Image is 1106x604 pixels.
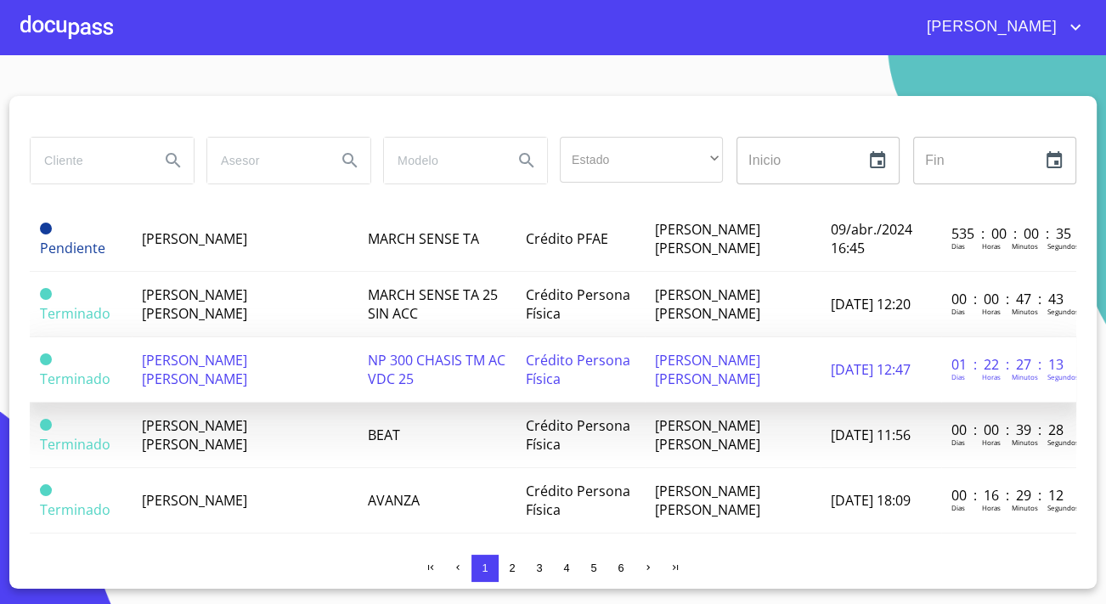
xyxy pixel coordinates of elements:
[526,482,630,519] span: Crédito Persona Física
[655,285,760,323] span: [PERSON_NAME] [PERSON_NAME]
[982,241,1001,251] p: Horas
[526,285,630,323] span: Crédito Persona Física
[951,307,965,316] p: Dias
[1012,307,1038,316] p: Minutos
[31,138,146,183] input: search
[563,562,569,574] span: 4
[40,304,110,323] span: Terminado
[590,562,596,574] span: 5
[982,503,1001,512] p: Horas
[142,285,247,323] span: [PERSON_NAME] [PERSON_NAME]
[914,14,1086,41] button: account of current user
[655,220,760,257] span: [PERSON_NAME] [PERSON_NAME]
[951,355,1066,374] p: 01 : 22 : 27 : 13
[831,220,912,257] span: 09/abr./2024 16:45
[1047,437,1079,447] p: Segundos
[951,437,965,447] p: Dias
[831,295,911,313] span: [DATE] 12:20
[553,555,580,582] button: 4
[142,229,247,248] span: [PERSON_NAME]
[580,555,607,582] button: 5
[40,239,105,257] span: Pendiente
[951,290,1066,308] p: 00 : 00 : 47 : 43
[982,437,1001,447] p: Horas
[951,241,965,251] p: Dias
[526,555,553,582] button: 3
[1047,372,1079,381] p: Segundos
[1047,307,1079,316] p: Segundos
[831,360,911,379] span: [DATE] 12:47
[40,435,110,454] span: Terminado
[1012,241,1038,251] p: Minutos
[368,491,420,510] span: AVANZA
[368,426,400,444] span: BEAT
[526,229,608,248] span: Crédito PFAE
[536,562,542,574] span: 3
[982,372,1001,381] p: Horas
[330,140,370,181] button: Search
[914,14,1065,41] span: [PERSON_NAME]
[526,351,630,388] span: Crédito Persona Física
[142,491,247,510] span: [PERSON_NAME]
[368,229,479,248] span: MARCH SENSE TA
[40,288,52,300] span: Terminado
[384,138,499,183] input: search
[482,562,488,574] span: 1
[655,416,760,454] span: [PERSON_NAME] [PERSON_NAME]
[831,426,911,444] span: [DATE] 11:56
[471,555,499,582] button: 1
[40,370,110,388] span: Terminado
[982,307,1001,316] p: Horas
[1012,372,1038,381] p: Minutos
[526,416,630,454] span: Crédito Persona Física
[40,223,52,234] span: Pendiente
[655,351,760,388] span: [PERSON_NAME] [PERSON_NAME]
[142,351,247,388] span: [PERSON_NAME] [PERSON_NAME]
[40,500,110,519] span: Terminado
[40,419,52,431] span: Terminado
[506,140,547,181] button: Search
[951,372,965,381] p: Dias
[1012,503,1038,512] p: Minutos
[951,503,965,512] p: Dias
[618,562,624,574] span: 6
[560,137,723,183] div: ​
[951,421,1066,439] p: 00 : 00 : 39 : 28
[831,491,911,510] span: [DATE] 18:09
[951,486,1066,505] p: 00 : 16 : 29 : 12
[509,562,515,574] span: 2
[368,351,505,388] span: NP 300 CHASIS TM AC VDC 25
[153,140,194,181] button: Search
[1047,503,1079,512] p: Segundos
[142,416,247,454] span: [PERSON_NAME] [PERSON_NAME]
[40,484,52,496] span: Terminado
[368,285,498,323] span: MARCH SENSE TA 25 SIN ACC
[655,482,760,519] span: [PERSON_NAME] [PERSON_NAME]
[40,353,52,365] span: Terminado
[1012,437,1038,447] p: Minutos
[951,224,1066,243] p: 535 : 00 : 00 : 35
[1047,241,1079,251] p: Segundos
[499,555,526,582] button: 2
[207,138,323,183] input: search
[607,555,635,582] button: 6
